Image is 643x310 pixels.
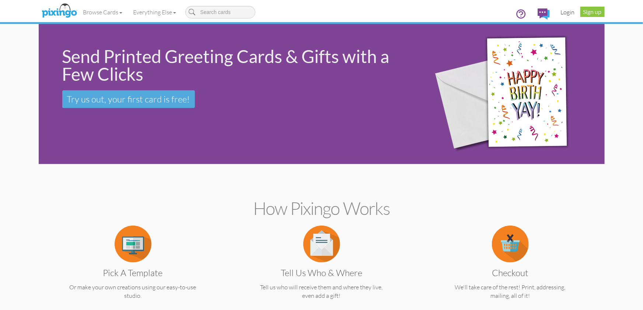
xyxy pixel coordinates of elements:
div: Send Printed Greeting Cards & Gifts with a Few Clicks [62,48,410,83]
a: Browse Cards [78,3,128,21]
img: comments.svg [538,8,550,20]
input: Search cards [185,6,255,18]
h2: How Pixingo works [52,199,592,218]
a: Checkout We'll take care of the rest! Print, addressing, mailing, all of it! [430,240,590,300]
img: item.alt [492,226,529,262]
a: Pick a Template Or make your own creations using our easy-to-use studio. [53,240,213,300]
img: 942c5090-71ba-4bfc-9a92-ca782dcda692.png [422,14,600,175]
img: item.alt [115,226,151,262]
p: Tell us who will receive them and where they live, even add a gift! [242,283,402,300]
a: Try us out, your first card is free! [62,90,195,108]
a: Sign up [580,7,605,17]
p: Or make your own creations using our easy-to-use studio. [53,283,213,300]
span: Try us out, your first card is free! [67,94,190,105]
h3: Checkout [436,268,585,278]
a: Tell us Who & Where Tell us who will receive them and where they live, even add a gift! [242,240,402,300]
h3: Pick a Template [59,268,207,278]
p: We'll take care of the rest! Print, addressing, mailing, all of it! [430,283,590,300]
a: Everything Else [128,3,182,21]
h3: Tell us Who & Where [247,268,396,278]
img: item.alt [303,226,340,262]
img: pixingo logo [40,2,79,20]
a: Login [555,3,580,21]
